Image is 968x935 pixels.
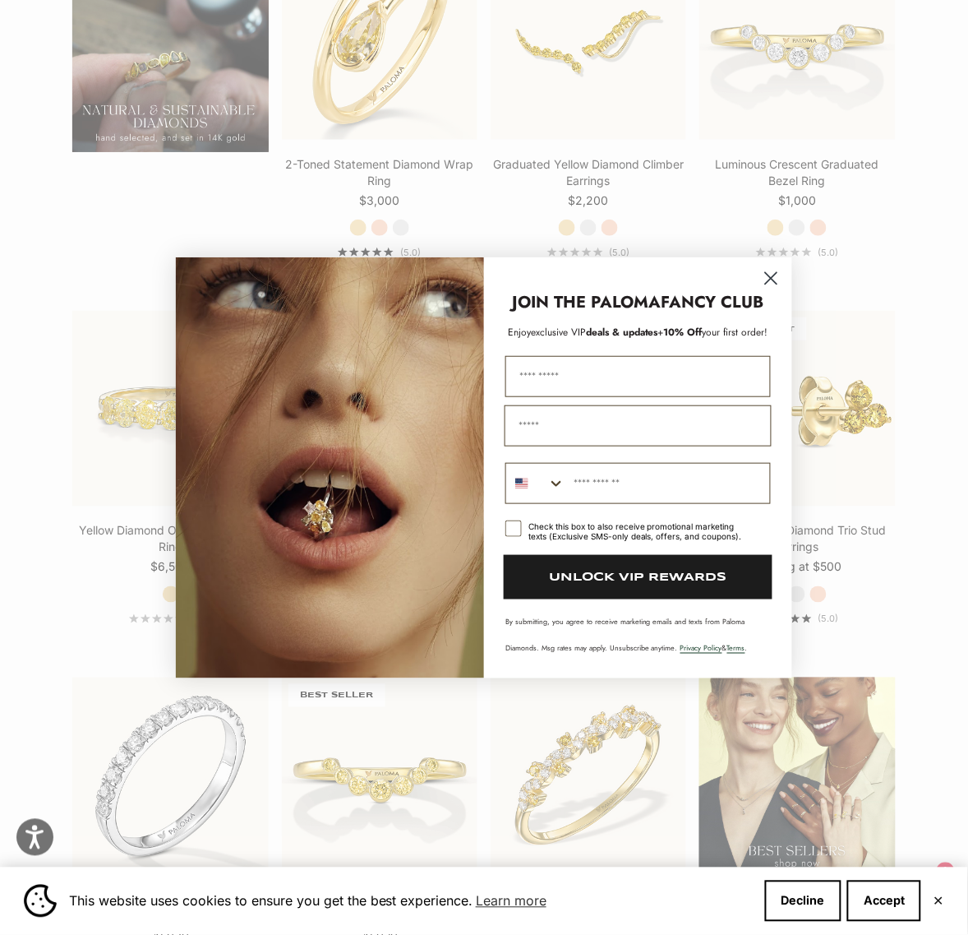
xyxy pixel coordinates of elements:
[531,325,586,340] span: exclusive VIP
[506,464,565,503] button: Search Countries
[727,643,745,654] a: Terms
[528,521,751,541] div: Check this box to also receive promotional marketing texts (Exclusive SMS-only deals, offers, and...
[24,885,57,918] img: Cookie banner
[680,643,748,654] span: & .
[765,881,841,922] button: Decline
[473,889,549,914] a: Learn more
[757,264,786,293] button: Close dialog
[505,405,772,447] input: Email
[664,325,703,340] span: 10% Off
[505,616,771,654] p: By submitting, you agree to receive marketing emails and texts from Paloma Diamonds. Msg rates ma...
[504,555,772,599] button: UNLOCK VIP REWARDS
[847,881,921,922] button: Accept
[658,325,768,340] span: + your first order!
[680,643,722,654] a: Privacy Policy
[505,356,771,397] input: First Name
[513,290,661,314] strong: JOIN THE PALOMA
[515,477,528,490] img: United States
[661,290,764,314] strong: FANCY CLUB
[565,464,770,503] input: Phone Number
[69,889,752,914] span: This website uses cookies to ensure you get the best experience.
[176,257,484,678] img: Loading...
[508,325,531,340] span: Enjoy
[933,896,944,906] button: Close
[531,325,658,340] span: deals & updates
